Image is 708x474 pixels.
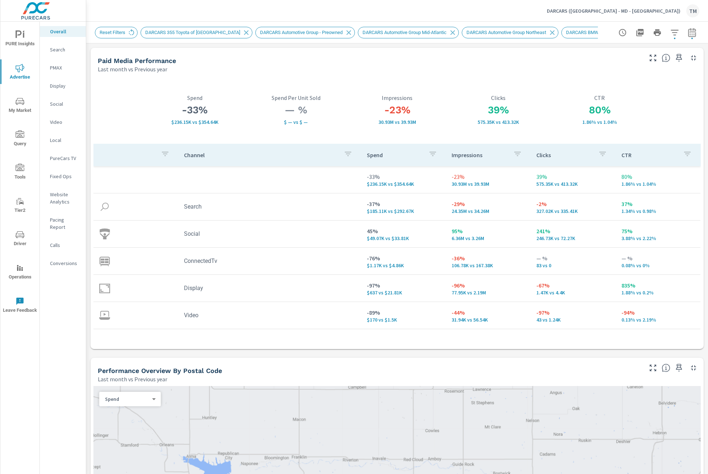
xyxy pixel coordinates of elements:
p: Spend [105,396,149,402]
div: DARCARS BMW Mt. [GEOGRAPHIC_DATA] [561,27,664,38]
p: 575.35K vs 413.32K [536,181,609,187]
p: 75% [621,227,695,235]
p: -36% [452,254,525,263]
p: 246,730 vs 72,266 [536,235,609,241]
h3: -33% [144,104,246,116]
p: Calls [50,242,80,249]
p: $637 vs $21,806 [367,290,440,295]
h5: Paid Media Performance [98,57,176,64]
div: DARCARS Automotive Group - Preowned [255,27,355,38]
p: $1.17K vs $4.86K [367,263,440,268]
img: icon-social.svg [99,228,110,239]
p: -37% [367,200,440,208]
p: Last month vs Previous year [98,65,167,74]
div: Reset Filters [95,27,138,38]
p: Display [50,82,80,89]
span: Understand performance metrics over the selected time range. [662,54,670,62]
button: Minimize Widget [688,362,699,374]
p: — % [536,254,609,263]
span: Query [3,130,37,148]
button: Apply Filters [667,25,682,40]
p: Video [50,118,80,126]
p: Clicks [536,151,592,159]
span: DARCARS 355 Toyota of [GEOGRAPHIC_DATA] [141,30,244,35]
p: -2% [536,200,609,208]
span: Understand performance data by postal code. Individual postal codes can be selected and expanded ... [662,364,670,372]
div: Pacing Report [40,214,86,232]
div: Calls [40,240,86,251]
div: TM [686,4,699,17]
div: DARCARS 355 Toyota of [GEOGRAPHIC_DATA] [141,27,252,38]
div: nav menu [0,22,39,322]
td: ConnectedTv [178,252,361,270]
span: DARCARS Automotive Group Mid-Atlantic [358,30,451,35]
p: -33% [367,172,440,181]
p: PMAX [50,64,80,71]
span: Reset Filters [95,30,130,35]
p: 6,359,138 vs 3,256,824 [452,235,525,241]
h5: Performance Overview By Postal Code [98,367,222,374]
span: Tier2 [3,197,37,215]
p: Website Analytics [50,191,80,205]
div: Overall [40,26,86,37]
p: Social [50,100,80,108]
button: Minimize Widget [688,52,699,64]
p: -23% [452,172,525,181]
p: $236,153 vs $354,640 [367,181,440,187]
p: 30,926,931 vs 39,930,471 [452,181,525,187]
p: Local [50,137,80,144]
p: 1.34% vs 0.98% [621,208,695,214]
p: 1.47K vs 4.4K [536,290,609,295]
p: Channel [184,151,338,159]
p: -44% [452,308,525,317]
p: Search [50,46,80,53]
p: -76% [367,254,440,263]
p: 575.35K vs 413.32K [448,119,549,125]
p: 83 vs 0 [536,263,609,268]
span: PURE Insights [3,30,37,48]
div: Spend [99,396,155,403]
p: 43 vs 1,238 [536,317,609,323]
p: 95% [452,227,525,235]
td: Video [178,306,361,324]
p: CTR [549,95,650,101]
p: 37% [621,200,695,208]
p: 241% [536,227,609,235]
div: PureCars TV [40,153,86,164]
p: Spend [144,95,246,101]
div: DARCARS Automotive Group Mid-Atlantic [358,27,459,38]
p: PureCars TV [50,155,80,162]
img: icon-search.svg [99,201,110,212]
p: $185.11K vs $292.67K [367,208,440,214]
p: 106,783 vs 167,382 [452,263,525,268]
div: Video [40,117,86,127]
p: -96% [452,281,525,290]
img: icon-video.svg [99,310,110,321]
p: $49.07K vs $33.81K [367,235,440,241]
p: Clicks [448,95,549,101]
p: -67% [536,281,609,290]
p: 30,926,931 vs 39,930,471 [347,119,448,125]
p: $170 vs $1.5K [367,317,440,323]
p: Last month vs Previous year [98,375,167,383]
p: 1.86% vs 1.04% [621,181,695,187]
h3: 80% [549,104,650,116]
span: Leave Feedback [3,297,37,315]
p: Spend Per Unit Sold [245,95,347,101]
p: -29% [452,200,525,208]
div: Conversions [40,258,86,269]
p: 39% [536,172,609,181]
p: 1.86% vs 1.04% [549,119,650,125]
p: DARCARS ([GEOGRAPHIC_DATA] - MD - [GEOGRAPHIC_DATA]) [547,8,680,14]
p: -97% [536,308,609,317]
div: Website Analytics [40,189,86,207]
span: Save this to your personalized report [673,362,685,374]
p: -89% [367,308,440,317]
h3: — % [245,104,347,116]
p: 327,024 vs 335,409 [536,208,609,214]
p: Fixed Ops [50,173,80,180]
span: Driver [3,230,37,248]
span: My Market [3,97,37,115]
p: 77,945 vs 2,185,532 [452,290,525,295]
span: Advertise [3,64,37,81]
